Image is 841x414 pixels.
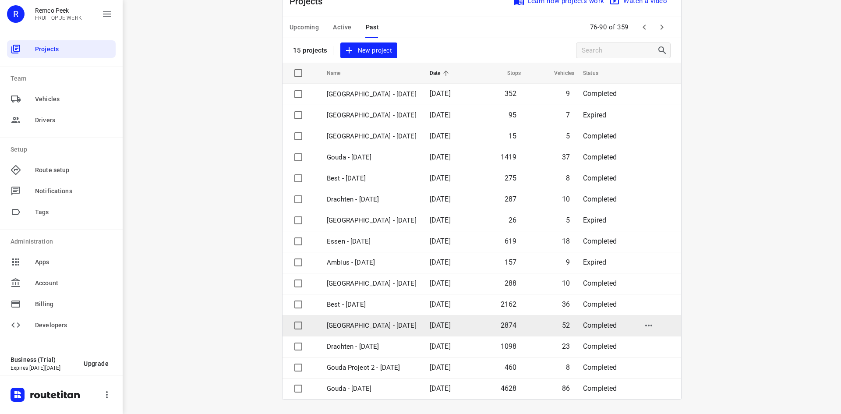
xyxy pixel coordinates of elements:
[587,18,632,37] span: 76-90 of 359
[562,384,570,393] span: 86
[7,274,116,292] div: Account
[430,216,451,224] span: [DATE]
[7,295,116,313] div: Billing
[505,258,517,266] span: 157
[327,300,417,310] p: Best - Monday
[327,342,417,352] p: Drachten - Monday
[11,74,116,83] p: Team
[7,253,116,271] div: Apps
[327,216,417,226] p: Gemeente Rotterdam - Monday
[35,166,112,175] span: Route setup
[505,195,517,203] span: 287
[77,356,116,372] button: Upgrade
[7,90,116,108] div: Vehicles
[11,145,116,154] p: Setup
[583,111,606,119] span: Expired
[583,216,606,224] span: Expired
[562,195,570,203] span: 10
[35,116,112,125] span: Drivers
[583,321,617,329] span: Completed
[430,68,452,78] span: Date
[566,111,570,119] span: 7
[566,216,570,224] span: 5
[430,153,451,161] span: [DATE]
[566,174,570,182] span: 8
[583,342,617,350] span: Completed
[11,237,116,246] p: Administration
[35,7,82,14] p: Remco Peek
[583,68,610,78] span: Status
[653,18,671,36] span: Next Page
[327,173,417,184] p: Best - Tuesday
[583,279,617,287] span: Completed
[562,342,570,350] span: 23
[327,321,417,331] p: Zwolle - Monday
[501,321,517,329] span: 2874
[35,300,112,309] span: Billing
[35,321,112,330] span: Developers
[501,384,517,393] span: 4628
[35,208,112,217] span: Tags
[566,89,570,98] span: 9
[583,237,617,245] span: Completed
[7,5,25,23] div: R
[430,174,451,182] span: [DATE]
[583,153,617,161] span: Completed
[7,40,116,58] div: Projects
[430,195,451,203] span: [DATE]
[562,153,570,161] span: 37
[327,363,417,373] p: Gouda Project 2 - Monday
[290,22,319,33] span: Upcoming
[562,237,570,245] span: 18
[430,258,451,266] span: [DATE]
[501,300,517,308] span: 2162
[35,279,112,288] span: Account
[501,153,517,161] span: 1419
[327,279,417,289] p: Antwerpen - Monday
[505,174,517,182] span: 275
[7,316,116,334] div: Developers
[327,384,417,394] p: Gouda - Monday
[327,195,417,205] p: Drachten - Tuesday
[7,111,116,129] div: Drivers
[35,95,112,104] span: Vehicles
[35,258,112,267] span: Apps
[366,22,379,33] span: Past
[583,174,617,182] span: Completed
[327,110,417,120] p: Gemeente Rotterdam - Tuesday
[327,131,417,142] p: Antwerpen - Tuesday
[327,258,417,268] p: Ambius - Monday
[293,46,328,54] p: 15 projects
[430,132,451,140] span: [DATE]
[430,342,451,350] span: [DATE]
[35,187,112,196] span: Notifications
[583,384,617,393] span: Completed
[327,237,417,247] p: Essen - Monday
[430,384,451,393] span: [DATE]
[84,360,109,367] span: Upgrade
[583,300,617,308] span: Completed
[509,132,516,140] span: 15
[583,132,617,140] span: Completed
[7,203,116,221] div: Tags
[583,258,606,266] span: Expired
[430,111,451,119] span: [DATE]
[340,42,397,59] button: New project
[35,45,112,54] span: Projects
[327,152,417,163] p: Gouda - Tuesday
[430,321,451,329] span: [DATE]
[430,89,451,98] span: [DATE]
[327,89,417,99] p: Zwolle - Tuesday
[583,89,617,98] span: Completed
[509,216,516,224] span: 26
[346,45,392,56] span: New project
[562,300,570,308] span: 36
[505,89,517,98] span: 352
[7,182,116,200] div: Notifications
[562,321,570,329] span: 52
[583,195,617,203] span: Completed
[430,279,451,287] span: [DATE]
[11,356,77,363] p: Business (Trial)
[582,44,657,57] input: Search projects
[636,18,653,36] span: Previous Page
